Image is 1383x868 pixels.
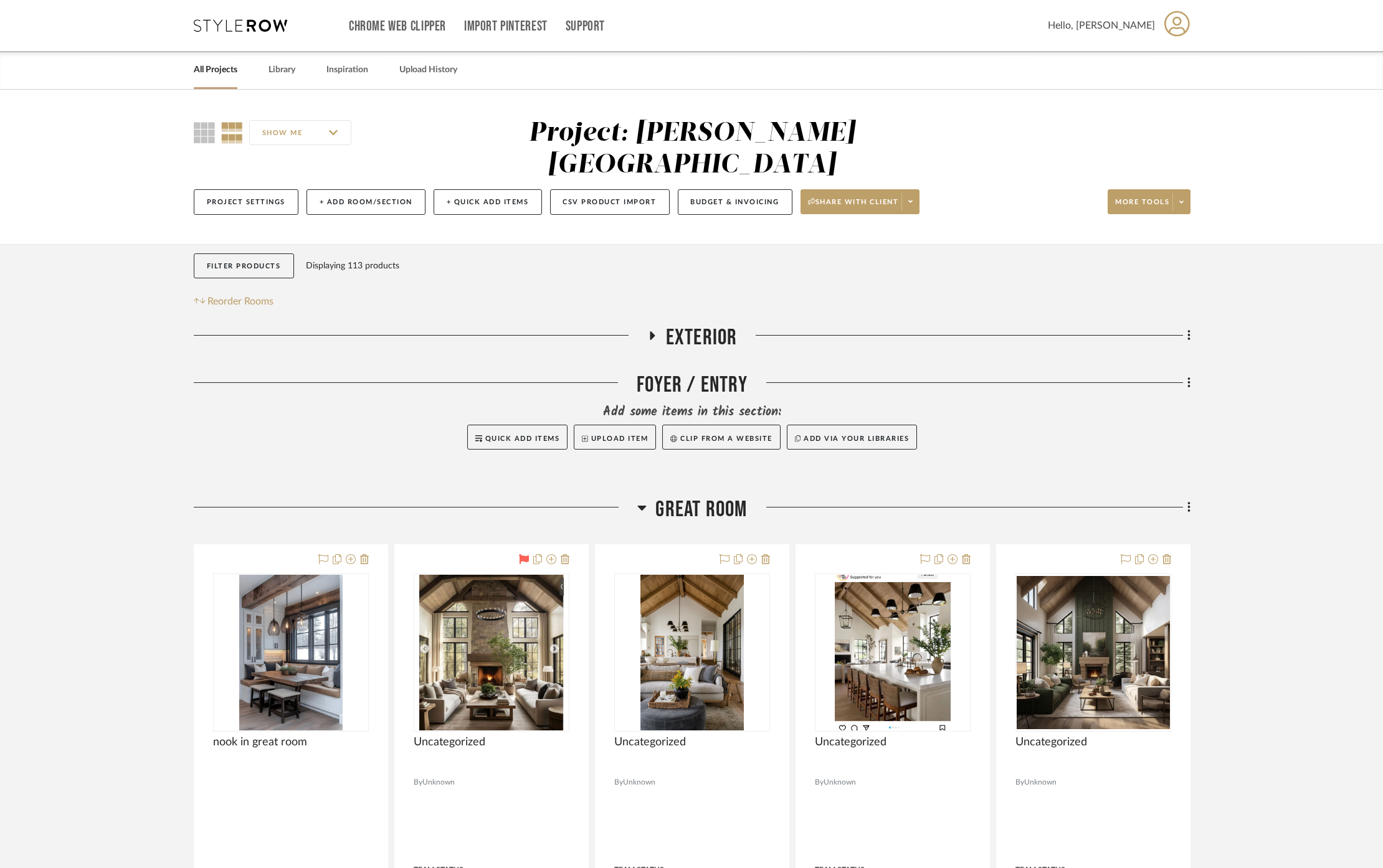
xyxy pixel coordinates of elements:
button: Quick Add Items [467,425,568,450]
span: Uncategorized [614,735,686,749]
img: Uncategorized [835,575,951,730]
a: Inspiration [326,62,368,78]
span: Unknown [824,776,856,788]
button: Project Settings [194,189,298,215]
a: Upload History [399,62,457,78]
button: Clip from a website [662,425,780,450]
span: By [614,776,623,788]
a: Import Pinterest [464,21,548,32]
button: Filter Products [194,253,294,279]
img: Uncategorized [640,575,744,730]
span: By [414,776,422,788]
button: Share with client [801,189,920,214]
button: CSV Product Import [550,189,670,215]
button: Upload Item [574,425,656,450]
img: Uncategorized [419,575,564,730]
span: More tools [1115,197,1169,216]
button: + Quick Add Items [434,189,542,215]
span: By [1015,776,1024,788]
div: Project: [PERSON_NAME][GEOGRAPHIC_DATA] [529,120,855,178]
button: + Add Room/Section [307,189,425,215]
a: Library [269,62,295,78]
img: Uncategorized [1017,576,1170,729]
span: By [815,776,824,788]
div: Add some items in this section: [194,403,1191,421]
span: Hello, [PERSON_NAME] [1048,18,1155,33]
span: Unknown [623,776,655,788]
span: Quick Add Items [485,435,560,442]
button: Reorder Rooms [194,294,274,309]
span: Uncategorized [815,735,886,749]
span: Reorder Rooms [208,294,274,309]
img: nook in great room [239,575,343,730]
span: Unknown [422,776,455,788]
span: Unknown [1024,776,1057,788]
span: Share with client [808,197,899,216]
a: Support [566,21,605,32]
span: Exterior [666,324,738,351]
a: All Projects [194,62,237,78]
a: Chrome Web Clipper [349,21,446,32]
span: Great Room [656,496,748,523]
span: Uncategorized [414,735,485,749]
button: Budget & Invoicing [678,189,792,215]
div: Displaying 113 products [307,253,400,278]
button: More tools [1108,189,1191,214]
span: nook in great room [213,735,307,749]
span: Uncategorized [1015,735,1087,749]
button: Add via your libraries [787,425,918,450]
